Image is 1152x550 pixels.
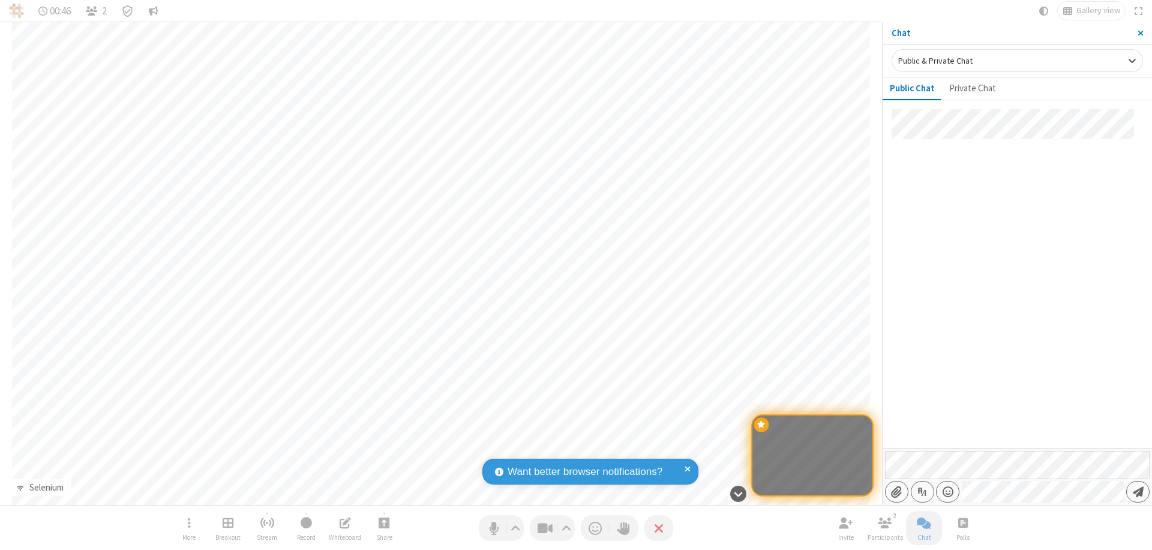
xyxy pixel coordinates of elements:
button: Send a reaction [581,515,610,541]
span: Participants [868,534,903,541]
button: Private Chat [942,77,1003,100]
button: Open participant list [867,511,903,545]
button: Change layout [1058,2,1125,20]
p: Chat [892,26,1129,40]
button: Video setting [559,515,575,541]
button: Show formatting [911,481,934,503]
button: Stop video (⌘+Shift+V) [530,515,575,541]
span: Public & Private Chat [898,55,973,66]
button: Invite participants (⌘+Shift+I) [828,511,864,545]
div: Selenium [25,481,68,495]
button: Start recording [288,511,324,545]
button: Raise hand [610,515,638,541]
button: Fullscreen [1130,2,1148,20]
span: Breakout [215,534,241,541]
button: Start streaming [249,511,285,545]
button: End or leave meeting [644,515,673,541]
div: Meeting details Encryption enabled [116,2,139,20]
button: Start sharing [366,511,402,545]
button: Audio settings [508,515,524,541]
button: Open shared whiteboard [327,511,363,545]
button: Open menu [171,511,207,545]
button: Public Chat [883,77,942,100]
span: Polls [956,534,970,541]
span: Share [376,534,392,541]
span: Gallery view [1076,6,1120,16]
button: Manage Breakout Rooms [210,511,246,545]
span: 00:46 [50,5,71,17]
button: Hide [725,479,751,508]
span: Want better browser notifications? [508,464,662,480]
span: Stream [257,534,277,541]
span: Whiteboard [329,534,361,541]
button: Conversation [143,2,163,20]
span: Record [297,534,316,541]
span: Chat [917,534,931,541]
span: Invite [838,534,854,541]
button: Mute (⌘+Shift+A) [479,515,524,541]
button: Close sidebar [1129,22,1152,44]
span: More [182,534,196,541]
button: Close chat [906,511,942,545]
img: QA Selenium DO NOT DELETE OR CHANGE [10,4,24,18]
span: 2 [102,5,107,17]
div: 2 [890,510,900,521]
button: Using system theme [1034,2,1054,20]
button: Send message [1126,481,1150,503]
div: Timer [34,2,76,20]
button: Open menu [936,481,959,503]
button: Open participant list [80,2,112,20]
button: Open poll [945,511,981,545]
